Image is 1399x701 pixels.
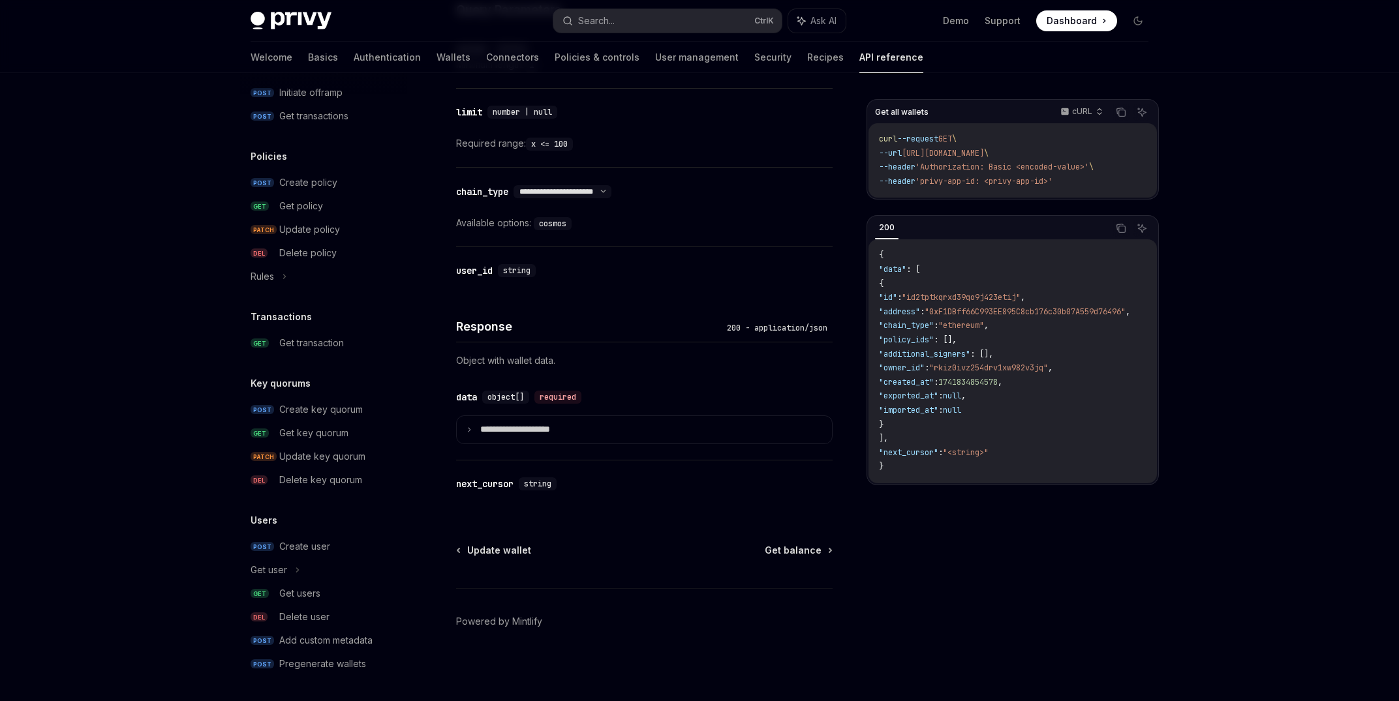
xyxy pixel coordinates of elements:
span: "0xF1DBff66C993EE895C8cb176c30b07A559d76496" [925,306,1126,316]
span: --header [879,175,915,186]
h4: Response [456,318,722,335]
button: Ask AI [788,9,846,33]
span: 'Authorization: Basic <encoded-value>' [915,162,1089,172]
a: GETGet users [240,582,407,605]
span: "id2tptkqrxd39qo9j423etij" [902,292,1021,303]
code: cosmos [534,217,572,230]
span: POST [251,112,274,121]
span: "rkiz0ivz254drv1xw982v3jq" [929,363,1048,373]
span: Get all wallets [875,107,929,117]
span: } [879,419,884,429]
a: Recipes [807,42,844,73]
div: user_id [456,264,493,277]
span: DEL [251,248,268,258]
a: Security [754,42,792,73]
a: Authentication [354,42,421,73]
h5: Key quorums [251,376,311,391]
span: : [897,292,902,303]
span: PATCH [251,452,277,462]
span: "id" [879,292,897,303]
span: : [938,404,943,415]
span: GET [251,338,269,348]
h5: Users [251,513,277,528]
div: Get policy [279,198,323,214]
code: x <= 100 [526,138,573,151]
span: \ [1089,162,1094,172]
span: "imported_at" [879,404,938,415]
div: required [534,391,581,404]
span: , [961,391,966,401]
div: Get user [251,562,287,578]
a: POSTCreate key quorum [240,398,407,421]
span: string [524,479,551,489]
button: Toggle dark mode [1128,10,1148,31]
span: : [925,363,929,373]
span: DEL [251,475,268,485]
span: : [ [906,263,920,274]
span: "data" [879,263,906,274]
a: Welcome [251,42,292,73]
a: Powered by Mintlify [456,615,542,628]
span: [URL][DOMAIN_NAME] [902,147,984,158]
a: Support [985,14,1021,27]
div: Search... [578,13,615,29]
div: Create policy [279,175,337,190]
div: Create key quorum [279,402,363,417]
span: curl [879,134,897,144]
span: : [], [934,334,957,344]
a: DELDelete policy [240,241,407,265]
span: --url [879,147,902,158]
a: POSTPregenerate wallets [240,652,407,676]
span: { [879,278,884,288]
a: DELDelete key quorum [240,468,407,492]
a: Basics [308,42,338,73]
span: : [938,447,943,457]
span: \ [984,147,989,158]
span: Ctrl K [754,16,774,26]
span: GET [251,201,269,211]
div: Get transactions [279,108,348,124]
span: 1741834854578 [938,376,998,387]
span: POST [251,636,274,646]
span: { [879,250,884,260]
span: GET [251,589,269,599]
div: Create user [279,539,330,554]
span: Update wallet [467,544,531,557]
button: Search...CtrlK [553,9,782,33]
span: null [943,391,961,401]
img: dark logo [251,12,331,30]
a: POSTGet transactions [240,104,407,128]
p: cURL [1072,106,1092,117]
button: Ask AI [1133,220,1150,237]
span: "exported_at" [879,391,938,401]
span: : [934,320,938,331]
div: chain_type [456,185,508,198]
a: Get balance [765,544,831,557]
span: GET [938,134,952,144]
span: } [879,461,884,471]
a: POSTCreate user [240,535,407,558]
span: null [943,404,961,415]
h5: Policies [251,149,287,164]
a: GETGet key quorum [240,421,407,445]
span: "<string>" [943,447,989,457]
span: , [998,376,1002,387]
span: : [], [970,348,993,359]
span: POST [251,178,274,188]
span: "address" [879,306,920,316]
span: , [1126,306,1130,316]
button: Copy the contents from the code block [1113,104,1130,121]
div: Update key quorum [279,449,365,464]
span: : [934,376,938,387]
a: User management [655,42,739,73]
a: API reference [859,42,923,73]
a: PATCHUpdate key quorum [240,445,407,468]
p: Object with wallet data. [456,353,833,368]
span: Get balance [765,544,822,557]
div: Get users [279,586,320,601]
div: 200 [875,220,899,235]
span: "policy_ids" [879,334,934,344]
span: "owner_id" [879,363,925,373]
h5: Transactions [251,309,312,325]
div: Rules [251,269,274,284]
